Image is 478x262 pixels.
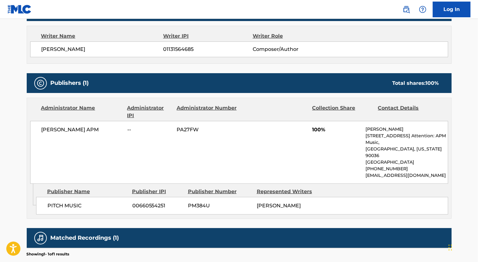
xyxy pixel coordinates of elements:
span: 100% [312,126,361,134]
div: Administrator IPI [127,104,172,119]
h5: Matched Recordings (1) [51,234,119,242]
div: Publisher IPI [132,188,183,195]
h5: Publishers (1) [51,79,89,87]
div: Help [416,3,429,16]
img: help [419,6,426,13]
div: Writer IPI [163,32,253,40]
span: [PERSON_NAME] [41,46,163,53]
a: Log In [433,2,470,17]
img: MLC Logo [8,5,32,14]
div: Contact Details [378,104,439,119]
span: [PERSON_NAME] APM [41,126,123,134]
p: [EMAIL_ADDRESS][DOMAIN_NAME] [365,172,448,179]
div: Writer Name [41,32,163,40]
span: 00660554251 [132,202,183,210]
p: [GEOGRAPHIC_DATA], [US_STATE] 90036 [365,146,448,159]
iframe: Chat Widget [447,232,478,262]
div: Administrator Name [41,104,123,119]
div: Total shares: [393,79,439,87]
span: [PERSON_NAME] [257,203,301,209]
img: Matched Recordings [37,234,44,242]
p: Showing 1 - 1 of 1 results [27,251,69,257]
p: [PERSON_NAME] [365,126,448,133]
span: Composer/Author [253,46,334,53]
div: Writer Role [253,32,334,40]
span: PM384U [188,202,252,210]
a: Public Search [400,3,413,16]
div: Administrator Number [177,104,238,119]
div: Collection Share [312,104,373,119]
div: Publisher Number [188,188,252,195]
span: PA27FW [177,126,238,134]
div: Represented Writers [257,188,321,195]
div: Publisher Name [47,188,127,195]
p: [PHONE_NUMBER] [365,166,448,172]
span: 100 % [426,80,439,86]
p: [STREET_ADDRESS] Attention: APM Music, [365,133,448,146]
img: Publishers [37,79,44,87]
span: 01131564685 [163,46,252,53]
div: Drag [448,238,452,257]
span: -- [127,126,172,134]
img: search [403,6,410,13]
span: PITCH MUSIC [47,202,128,210]
p: [GEOGRAPHIC_DATA] [365,159,448,166]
